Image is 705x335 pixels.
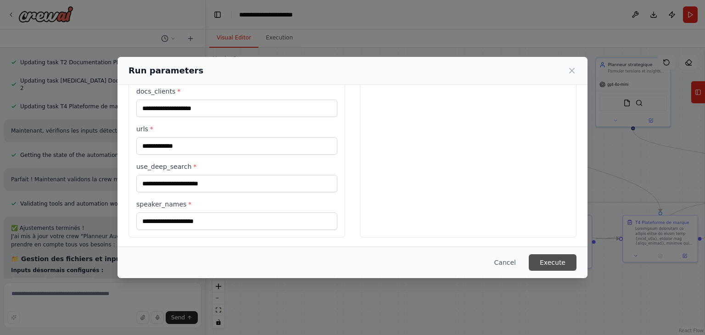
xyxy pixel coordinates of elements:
label: speaker_names [136,200,337,209]
label: use_deep_search [136,162,337,171]
label: docs_clients [136,87,337,96]
label: urls [136,124,337,134]
h2: Run parameters [129,64,203,77]
button: Execute [529,254,576,271]
button: Cancel [487,254,523,271]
